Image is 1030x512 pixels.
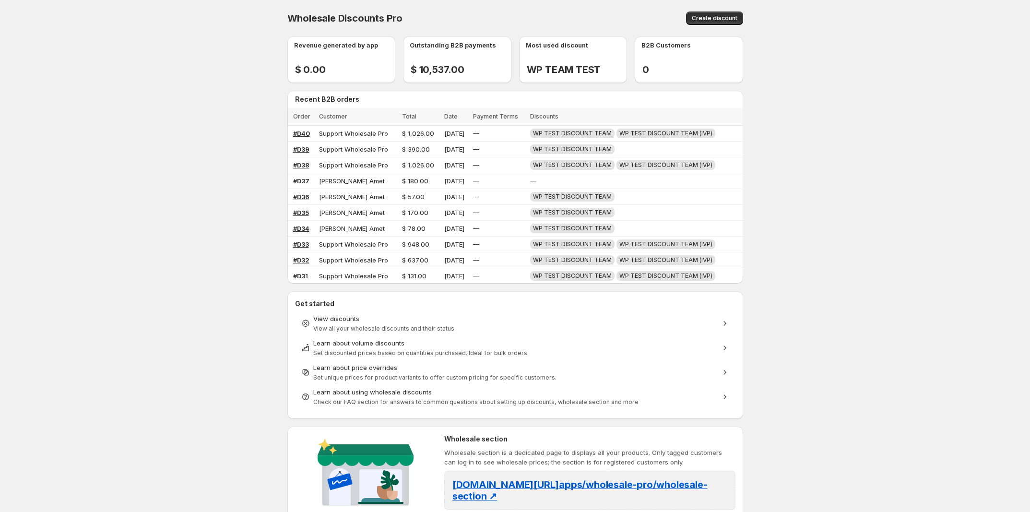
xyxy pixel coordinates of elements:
[619,256,712,263] span: WP TEST DISCOUNT TEAM (IVP)
[533,161,612,168] span: WP TEST DISCOUNT TEAM
[319,130,388,137] span: Support Wholesale Pro
[473,225,479,232] span: —
[313,374,556,381] span: Set unique prices for product variants to offer custom pricing for specific customers.
[402,145,430,153] span: $ 390.00
[295,299,735,309] h2: Get started
[402,130,434,137] span: $ 1,026.00
[444,193,464,201] span: [DATE]
[444,209,464,216] span: [DATE]
[293,145,309,153] a: #D39
[319,161,388,169] span: Support Wholesale Pro
[619,272,712,279] span: WP TEST DISCOUNT TEAM (IVP)
[293,130,310,137] a: #D40
[530,177,536,185] span: —
[473,256,479,264] span: —
[293,225,309,232] a: #D34
[402,225,426,232] span: $ 78.00
[473,145,479,153] span: —
[293,209,309,216] a: #D35
[526,40,588,50] p: Most used discount
[533,145,612,153] span: WP TEST DISCOUNT TEAM
[319,193,385,201] span: [PERSON_NAME] Amet
[293,193,309,201] a: #D36
[294,40,378,50] p: Revenue generated by app
[293,240,309,248] a: #D33
[293,272,308,280] a: #D31
[287,12,403,24] span: Wholesale Discounts Pro
[527,64,601,75] h2: WP TEAM TEST
[641,40,691,50] p: B2B Customers
[319,240,388,248] span: Support Wholesale Pro
[444,448,735,467] p: Wholesale section is a dedicated page to displays all your products. Only tagged customers can lo...
[319,177,385,185] span: [PERSON_NAME] Amet
[533,225,612,232] span: WP TEST DISCOUNT TEAM
[444,161,464,169] span: [DATE]
[619,240,712,248] span: WP TEST DISCOUNT TEAM (IVP)
[473,130,479,137] span: —
[533,272,612,279] span: WP TEST DISCOUNT TEAM
[293,177,309,185] a: #D37
[313,398,639,405] span: Check our FAQ section for answers to common questions about setting up discounts, wholesale secti...
[295,95,739,104] h2: Recent B2B orders
[452,479,708,502] span: [DOMAIN_NAME][URL] apps/wholesale-pro/wholesale-section ↗
[444,272,464,280] span: [DATE]
[533,209,612,216] span: WP TEST DISCOUNT TEAM
[444,256,464,264] span: [DATE]
[444,240,464,248] span: [DATE]
[473,161,479,169] span: —
[319,145,388,153] span: Support Wholesale Pro
[619,130,712,137] span: WP TEST DISCOUNT TEAM (IVP)
[411,64,464,75] h2: $ 10,537.00
[402,113,416,120] span: Total
[533,256,612,263] span: WP TEST DISCOUNT TEAM
[402,209,428,216] span: $ 170.00
[319,272,388,280] span: Support Wholesale Pro
[686,12,743,25] button: Create discount
[313,314,717,323] div: View discounts
[444,113,458,120] span: Date
[533,193,612,200] span: WP TEST DISCOUNT TEAM
[319,209,385,216] span: [PERSON_NAME] Amet
[313,349,529,357] span: Set discounted prices based on quantities purchased. Ideal for bulk orders.
[444,177,464,185] span: [DATE]
[444,145,464,153] span: [DATE]
[293,161,309,169] a: #D38
[473,177,479,185] span: —
[642,64,657,75] h2: 0
[444,130,464,137] span: [DATE]
[319,256,388,264] span: Support Wholesale Pro
[293,113,310,120] span: Order
[402,177,428,185] span: $ 180.00
[313,338,717,348] div: Learn about volume discounts
[473,193,479,201] span: —
[533,130,612,137] span: WP TEST DISCOUNT TEAM
[452,482,708,501] a: [DOMAIN_NAME][URL]apps/wholesale-pro/wholesale-section ↗
[473,209,479,216] span: —
[295,64,326,75] h2: $ 0.00
[473,272,479,280] span: —
[530,113,558,120] span: Discounts
[402,256,428,264] span: $ 637.00
[319,225,385,232] span: [PERSON_NAME] Amet
[444,225,464,232] span: [DATE]
[319,113,347,120] span: Customer
[402,240,429,248] span: $ 948.00
[402,193,425,201] span: $ 57.00
[313,325,454,332] span: View all your wholesale discounts and their status
[313,387,717,397] div: Learn about using wholesale discounts
[473,240,479,248] span: —
[473,113,518,120] span: Payment Terms
[619,161,712,168] span: WP TEST DISCOUNT TEAM (IVP)
[293,256,309,264] a: #D32
[410,40,496,50] p: Outstanding B2B payments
